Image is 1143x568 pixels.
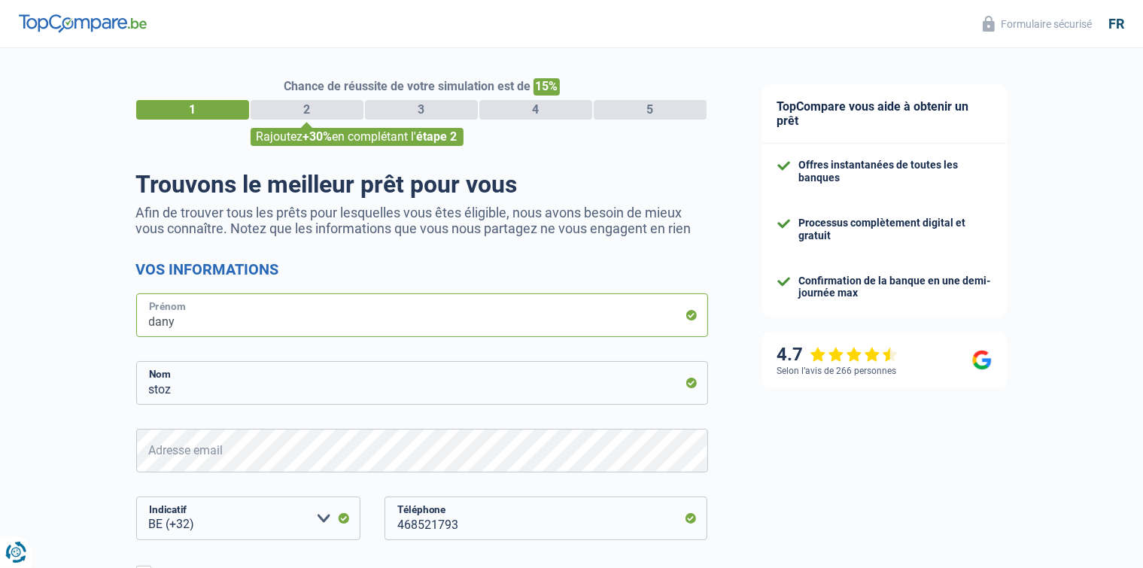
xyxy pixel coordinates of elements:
[365,100,478,120] div: 3
[385,497,708,540] input: 401020304
[303,129,333,144] span: +30%
[136,100,249,120] div: 1
[19,14,147,32] img: TopCompare Logo
[417,129,458,144] span: étape 2
[136,260,708,278] h2: Vos informations
[251,100,363,120] div: 2
[777,344,898,366] div: 4.7
[534,78,560,96] span: 15%
[762,84,1007,144] div: TopCompare vous aide à obtenir un prêt
[136,170,708,199] h1: Trouvons le meilleur prêt pour vous
[284,79,530,93] span: Chance de réussite de votre simulation est de
[799,217,992,242] div: Processus complètement digital et gratuit
[777,366,897,376] div: Selon l’avis de 266 personnes
[799,275,992,300] div: Confirmation de la banque en une demi-journée max
[479,100,592,120] div: 4
[974,11,1101,36] button: Formulaire sécurisé
[799,159,992,184] div: Offres instantanées de toutes les banques
[1108,16,1124,32] div: fr
[594,100,707,120] div: 5
[251,128,464,146] div: Rajoutez en complétant l'
[136,205,708,236] p: Afin de trouver tous les prêts pour lesquelles vous êtes éligible, nous avons besoin de mieux vou...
